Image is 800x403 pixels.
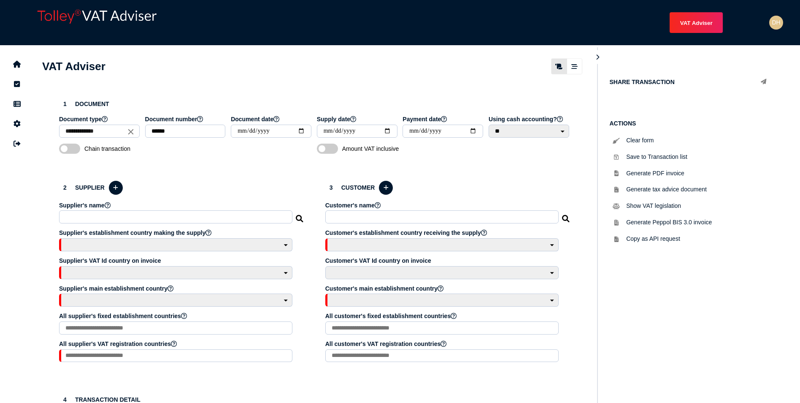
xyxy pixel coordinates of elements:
[610,79,675,85] h1: Share transaction
[59,116,141,123] label: Document type
[325,285,560,292] label: Customer's main establishment country
[42,60,105,73] h1: VAT Adviser
[59,116,141,144] app-field: Select a document type
[84,145,173,152] span: Chain transaction
[769,16,783,30] div: Profile settings
[562,212,570,219] i: Search for a dummy customer
[489,116,570,123] label: Using cash accounting?
[551,59,567,74] mat-button-toggle: Classic scrolling page view
[325,180,570,196] h3: Customer
[184,12,723,33] menu: navigate products
[8,55,26,73] button: Home
[757,75,770,89] button: Share transaction
[317,116,399,123] label: Supply date
[126,127,135,136] i: Close
[325,202,560,209] label: Customer's name
[34,6,179,39] div: app logo
[379,181,393,195] button: Add a new customer to the database
[591,50,605,64] button: Hide
[51,171,313,377] section: Define the seller
[59,98,71,110] div: 1
[8,135,26,152] button: Sign out
[59,98,570,110] h3: Document
[403,116,484,123] label: Payment date
[231,116,313,123] label: Document date
[325,313,560,319] label: All customer's fixed establishment countries
[59,257,294,264] label: Supplier's VAT Id country on invoice
[325,182,337,193] div: 3
[59,313,294,319] label: All supplier's fixed establishment countries
[59,180,304,196] h3: Supplier
[59,182,71,193] div: 2
[567,59,582,74] mat-button-toggle: Stepper view
[8,95,26,113] button: Data manager
[342,145,431,152] span: Amount VAT inclusive
[8,115,26,133] button: Manage settings
[8,75,26,93] button: Tasks
[296,212,304,219] i: Search for a dummy seller
[145,116,227,123] label: Document number
[109,181,123,195] button: Add a new supplier to the database
[325,229,560,236] label: Customer's establishment country receiving the supply
[670,12,723,33] button: Shows a dropdown of VAT Advisor options
[59,340,294,347] label: All supplier's VAT registration countries
[59,202,294,209] label: Supplier's name
[325,257,560,264] label: Customer's VAT Id country on invoice
[59,285,294,292] label: Supplier's main establishment country
[59,229,294,236] label: Supplier's establishment country making the supply
[610,120,771,127] h1: Actions
[325,340,560,347] label: All customer's VAT registration countries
